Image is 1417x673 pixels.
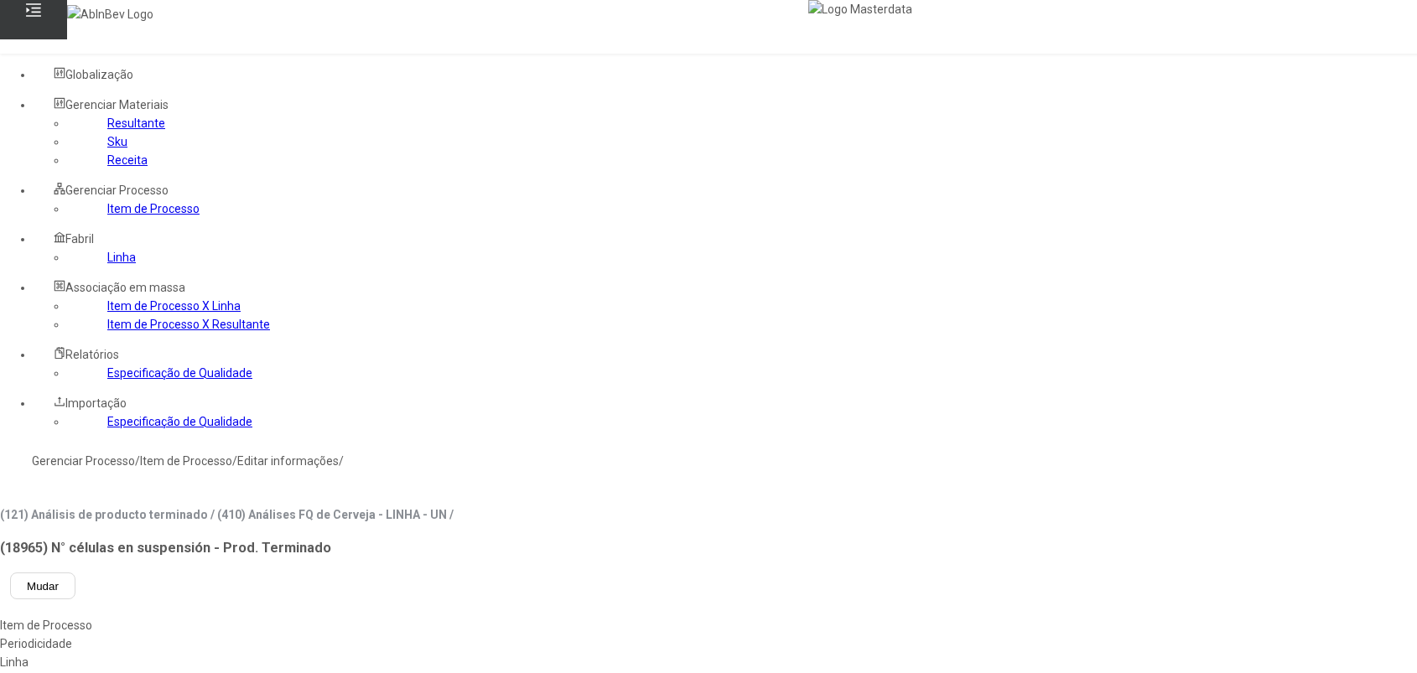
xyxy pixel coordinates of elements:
span: Relatórios [65,348,119,361]
a: Item de Processo [140,454,232,468]
a: Especificação de Qualidade [107,366,252,380]
a: Editar informações [237,454,339,468]
span: Associação em massa [65,281,185,294]
a: Receita [107,153,148,167]
img: AbInBev Logo [67,5,153,23]
span: Gerenciar Materiais [65,98,169,111]
span: Fabril [65,232,94,246]
span: Globalização [65,68,133,81]
a: Gerenciar Processo [32,454,135,468]
a: Especificação de Qualidade [107,415,252,428]
a: Linha [107,251,136,264]
nz-breadcrumb-separator: / [232,454,237,468]
nz-breadcrumb-separator: / [339,454,344,468]
a: Sku [107,135,127,148]
button: Mudar [10,572,75,599]
span: Importação [65,396,127,410]
span: Gerenciar Processo [65,184,169,197]
a: Item de Processo [107,202,200,215]
a: Item de Processo X Linha [107,299,241,313]
span: Mudar [27,580,59,593]
a: Item de Processo X Resultante [107,318,270,331]
nz-breadcrumb-separator: / [135,454,140,468]
a: Resultante [107,116,165,130]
